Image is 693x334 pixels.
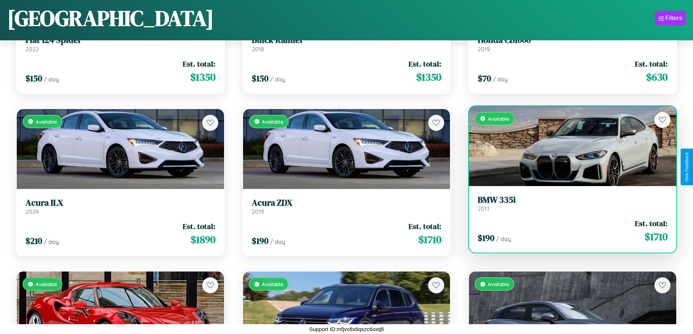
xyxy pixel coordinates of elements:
span: Est. total: [409,221,441,232]
h3: Acura ILX [25,198,215,208]
span: $ 190 [252,235,268,247]
span: / day [270,238,285,245]
span: 2022 [25,45,39,53]
span: $ 210 [25,235,42,247]
h3: Fiat 124 Spider [25,35,215,45]
a: Honda CB10002019 [478,35,668,53]
span: $ 1350 [190,70,215,84]
span: / day [44,238,59,245]
a: Fiat 124 Spider2022 [25,35,215,53]
button: Filters [655,11,686,25]
span: $ 70 [478,72,491,84]
span: Available [36,118,57,125]
span: Available [488,281,509,287]
span: 2018 [252,45,264,53]
a: Acura ILX2024 [25,198,215,216]
span: Available [262,281,283,287]
div: Filters [665,15,682,22]
span: / day [496,235,511,242]
span: $ 1710 [645,229,668,244]
span: $ 1890 [191,232,215,247]
span: / day [493,76,508,83]
span: 2019 [252,208,264,215]
a: BMW 335i2017 [478,195,668,213]
span: Available [262,118,283,125]
p: Support ID: mfjvc8x8qxzc6oxtjfi [309,324,384,334]
span: Available [488,116,509,122]
span: Est. total: [183,221,215,232]
div: Give Feedback [684,152,689,182]
h3: Acura ZDX [252,198,442,208]
span: $ 190 [478,232,494,244]
h1: [GEOGRAPHIC_DATA] [7,3,214,33]
span: Available [36,281,57,287]
span: 2019 [478,45,490,53]
span: $ 630 [646,70,668,84]
h3: Buick Rainier [252,35,442,45]
span: $ 1350 [416,70,441,84]
span: $ 150 [25,72,42,84]
span: 2024 [25,208,39,215]
span: Est. total: [409,59,441,69]
span: $ 150 [252,72,268,84]
span: Est. total: [635,218,668,229]
h3: BMW 335i [478,195,668,205]
span: $ 1710 [418,232,441,247]
span: / day [270,76,285,83]
span: 2017 [478,205,490,212]
span: Est. total: [183,59,215,69]
span: / day [44,76,59,83]
h3: Honda CB1000 [478,35,668,45]
a: Buick Rainier2018 [252,35,442,53]
a: Acura ZDX2019 [252,198,442,216]
span: Est. total: [635,59,668,69]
